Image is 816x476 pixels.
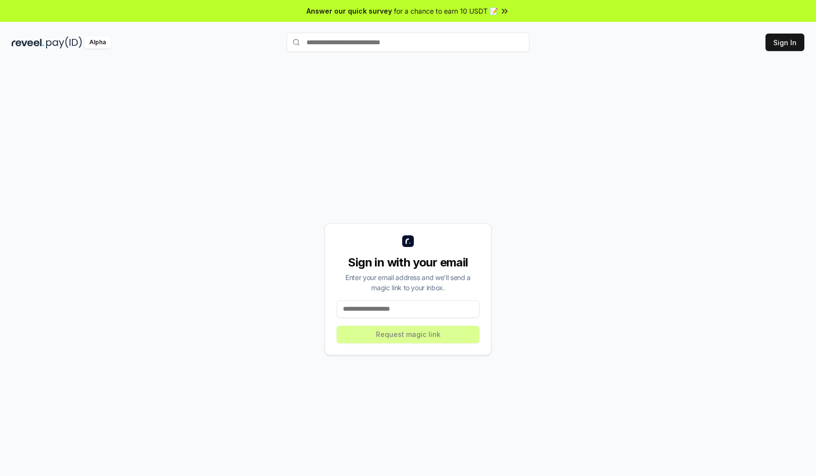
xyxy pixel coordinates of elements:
[84,36,111,49] div: Alpha
[46,36,82,49] img: pay_id
[765,34,804,51] button: Sign In
[306,6,392,16] span: Answer our quick survey
[337,272,479,293] div: Enter your email address and we’ll send a magic link to your inbox.
[337,255,479,270] div: Sign in with your email
[394,6,498,16] span: for a chance to earn 10 USDT 📝
[12,36,44,49] img: reveel_dark
[402,235,414,247] img: logo_small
